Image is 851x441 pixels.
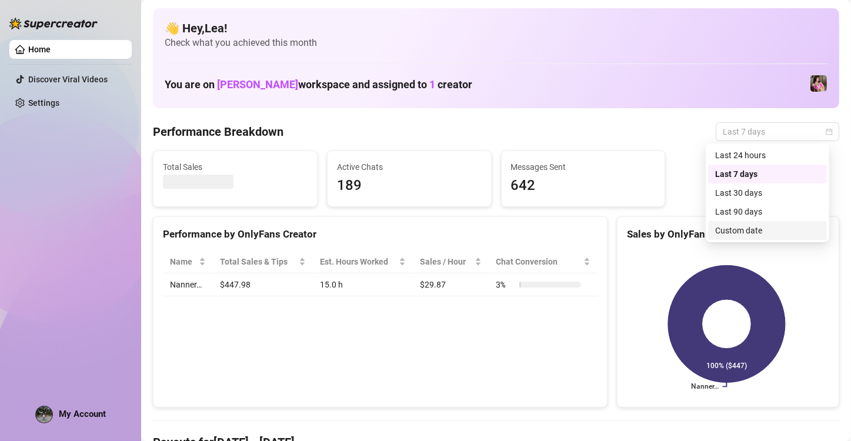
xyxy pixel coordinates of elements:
text: Nanner… [691,383,719,391]
th: Name [163,250,213,273]
div: Last 7 days [708,165,827,183]
span: 3 % [496,278,515,291]
span: 1 [429,78,435,91]
th: Sales / Hour [413,250,489,273]
span: 189 [337,175,482,197]
img: logo-BBDzfeDw.svg [9,18,98,29]
th: Total Sales & Tips [213,250,312,273]
span: Name [170,255,196,268]
div: Last 30 days [715,186,820,199]
span: My Account [59,409,106,419]
div: Last 24 hours [715,149,820,162]
a: Settings [28,98,59,108]
td: 15.0 h [313,273,413,296]
span: Last 7 days [723,123,832,141]
span: Chat Conversion [496,255,581,268]
div: Last 7 days [715,168,820,181]
td: Nanner… [163,273,213,296]
span: Sales / Hour [420,255,472,268]
h4: Performance Breakdown [153,123,283,140]
div: Last 90 days [708,202,827,221]
div: Sales by OnlyFans Creator [627,226,829,242]
div: Last 30 days [708,183,827,202]
span: 642 [511,175,656,197]
div: Last 90 days [715,205,820,218]
div: Last 24 hours [708,146,827,165]
img: Nanner [810,75,827,92]
td: $29.87 [413,273,489,296]
span: calendar [826,128,833,135]
div: Est. Hours Worked [320,255,396,268]
th: Chat Conversion [489,250,598,273]
span: Check what you achieved this month [165,36,827,49]
div: Performance by OnlyFans Creator [163,226,598,242]
a: Home [28,45,51,54]
div: Custom date [708,221,827,240]
img: ACg8ocLY_mowUiiko4FbOnsiZNw2QgBo5E1iwE8L6I5D89VSD6Yjp0c=s96-c [36,406,52,423]
td: $447.98 [213,273,312,296]
span: Messages Sent [511,161,656,173]
a: Discover Viral Videos [28,75,108,84]
span: [PERSON_NAME] [217,78,298,91]
div: Custom date [715,224,820,237]
h4: 👋 Hey, Lea ! [165,20,827,36]
span: Active Chats [337,161,482,173]
span: Total Sales & Tips [220,255,296,268]
h1: You are on workspace and assigned to creator [165,78,472,91]
span: Total Sales [163,161,308,173]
